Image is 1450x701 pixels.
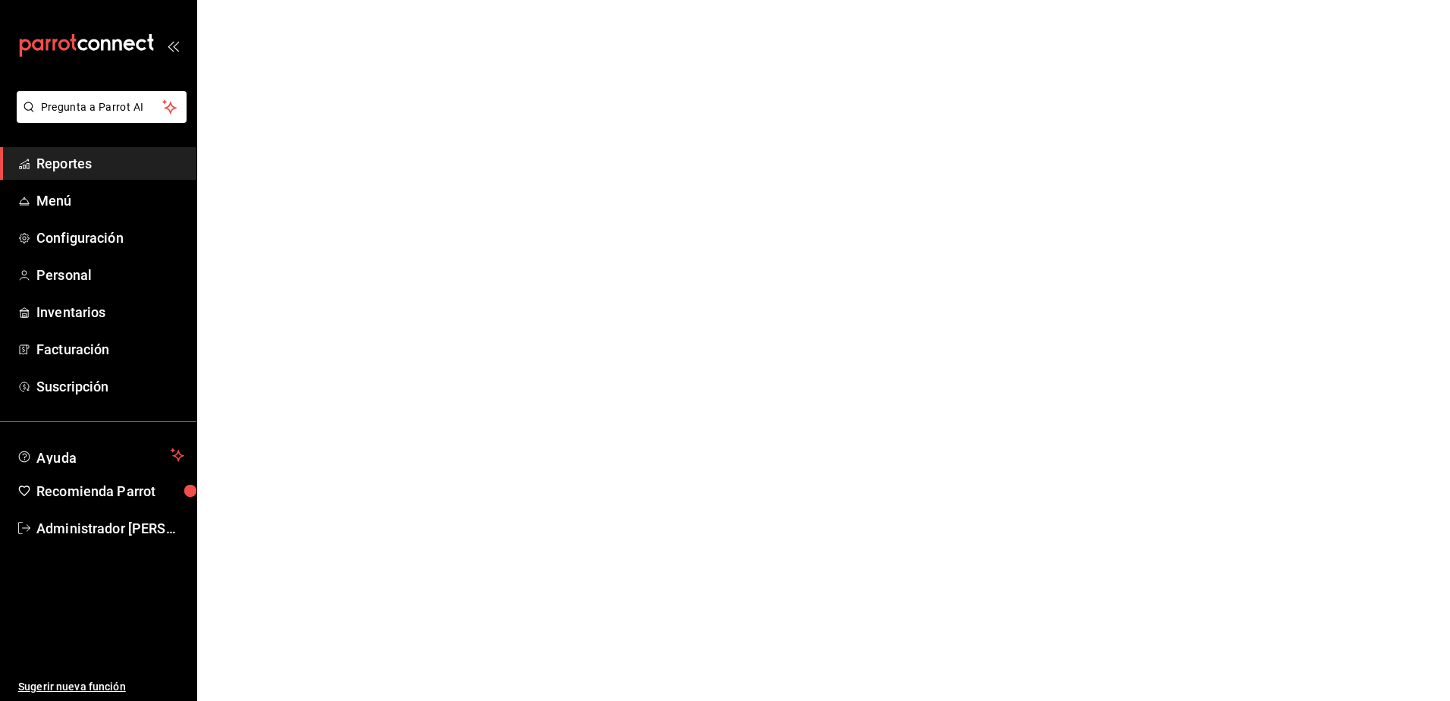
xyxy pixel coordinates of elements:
span: Menú [36,190,184,211]
span: Configuración [36,228,184,248]
span: Sugerir nueva función [18,679,184,695]
span: Administrador [PERSON_NAME] [36,518,184,539]
span: Pregunta a Parrot AI [41,99,163,115]
span: Personal [36,265,184,285]
span: Reportes [36,153,184,174]
button: open_drawer_menu [167,39,179,52]
span: Facturación [36,339,184,360]
span: Ayuda [36,446,165,464]
a: Pregunta a Parrot AI [11,110,187,126]
button: Pregunta a Parrot AI [17,91,187,123]
span: Recomienda Parrot [36,481,184,501]
span: Suscripción [36,376,184,397]
span: Inventarios [36,302,184,322]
